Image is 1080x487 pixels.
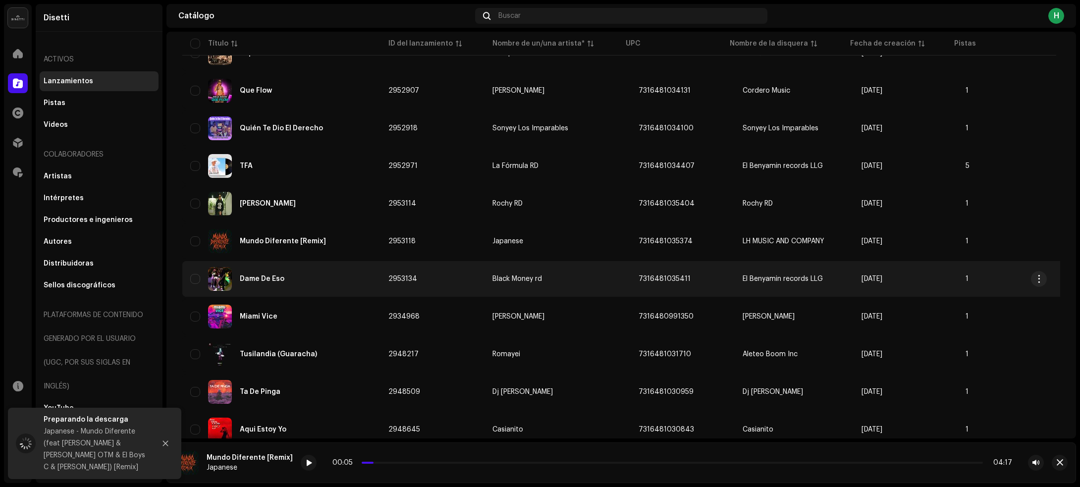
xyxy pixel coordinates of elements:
span: 1 [966,238,969,245]
span: 1 [966,426,969,433]
span: 2934968 [388,313,420,320]
div: Tusilandia (Guaracha) [240,351,317,358]
re-m-nav-item: Videos [40,115,159,135]
div: Videos [44,121,68,129]
div: Miami Vice [240,313,277,320]
span: 7316481034100 [639,125,694,132]
div: YouTube [44,404,74,412]
span: Romayei [492,351,623,358]
span: 7316481031710 [639,351,691,358]
span: 16 jul 2025 [862,351,882,358]
div: Dj [PERSON_NAME] [492,388,553,395]
span: 2948217 [388,351,419,358]
span: 18 jul 2025 [862,125,882,132]
re-a-nav-header: Activos [40,48,159,71]
img: cbd27b19-1c40-4c8d-a88e-cef4afb84afb [208,305,232,328]
span: 2948645 [388,426,420,433]
span: 2953118 [388,238,416,245]
div: Japanese - Mundo Diferente (feat [PERSON_NAME] & [PERSON_NAME] OTM & El Boys C & [PERSON_NAME]) [... [44,426,148,473]
span: Dj Jhon Guerra [743,388,803,395]
span: Aleteo Boom Inc [743,351,798,358]
span: Carlos Cordero [492,87,623,94]
re-a-nav-header: Plataformas de contenido generado por el usuario (UGC, por sus siglas en inglés) [40,303,159,398]
span: 2953114 [388,200,416,207]
div: 00:05 [332,459,358,467]
span: 7316481035404 [639,200,695,207]
span: 1 [966,351,969,358]
div: Lanzamientos [44,77,93,85]
span: La Fórmula RD [492,162,623,169]
div: Autores [44,238,72,246]
img: 1835410c-243e-47e9-8d0e-d727f2c440f9 [208,192,232,216]
img: 4eef01ac-578e-4160-82d1-fe919fe7d09e [175,451,199,475]
div: ID del lanzamiento [388,39,453,49]
re-m-nav-item: Productores e ingenieros [40,210,159,230]
div: Título [208,39,228,49]
div: Ta De Pinga [240,388,280,395]
div: TFA [240,162,253,169]
re-m-nav-item: Autores [40,232,159,252]
img: bb924fa5-55f8-40a7-9d01-1571067dd17a [208,342,232,366]
span: 7316481030843 [639,426,694,433]
span: 18 jul 2025 [862,162,882,169]
div: Que Flow [240,87,272,94]
span: 1 [966,388,969,395]
span: Rochy RD [743,200,773,207]
span: 18 jul 2025 [862,238,882,245]
div: Dame De Eso [240,275,284,282]
span: 7316481035411 [639,275,691,282]
div: Quién Te Dio El Derecho [240,125,323,132]
div: Productores e ingenieros [44,216,133,224]
div: Casianito [492,426,523,433]
span: El Benyamin records LLG [743,275,823,282]
span: 7316480991350 [639,313,694,320]
span: JS SERNA [492,313,623,320]
re-m-nav-item: Distribuidoras [40,254,159,273]
img: f73a954d-b372-4bbe-a237-14095bd0ca19 [208,79,232,103]
span: 16 jul 2025 [862,388,882,395]
div: H [1048,8,1064,24]
span: Casianito [492,426,623,433]
span: 1 [966,275,969,282]
div: Mundo Diferente [Remix] [207,454,293,462]
span: 1 [966,125,969,132]
span: LH MUSIC AND COMPANY [743,238,824,245]
div: Catálogo [178,12,471,20]
div: 04:17 [987,459,1012,467]
span: 2953134 [388,275,417,282]
span: 2948509 [388,388,420,395]
img: 0bfede73-42c2-407f-92e3-c9472f892e16 [208,380,232,404]
div: [PERSON_NAME] [492,87,544,94]
re-m-nav-item: YouTube [40,398,159,418]
span: 1 [966,313,969,320]
re-m-nav-item: Lanzamientos [40,71,159,91]
re-m-nav-item: Pistas [40,93,159,113]
span: El Benyamin records LLG [743,162,823,169]
div: Rochy RD [492,200,523,207]
span: 18 jul 2025 [862,275,882,282]
re-m-nav-item: Artistas [40,166,159,186]
div: Distribuidoras [44,260,94,268]
img: 42da62b5-c5e7-4eef-a505-7b817defa9f7 [208,116,232,140]
span: Cordero Music [743,87,790,94]
span: 7316481035374 [639,238,693,245]
span: Japanese [492,238,623,245]
div: Nombre de un/una artista* [492,39,585,49]
div: Sellos discográficos [44,281,115,289]
img: 02a7c2d3-3c89-4098-b12f-2ff2945c95ee [8,8,28,28]
div: Fecha de creación [850,39,916,49]
span: 5 [966,162,970,169]
div: Artistas [44,172,72,180]
img: 0ec0c12e-60c9-459f-b802-1e463e535e8f [208,267,232,291]
div: Romayei [492,351,520,358]
span: 1 [966,200,969,207]
span: 18 jul 2025 [862,87,882,94]
span: 7316481030959 [639,388,694,395]
span: Black Money rd [492,275,623,282]
span: Dj Jhon Guerra [492,388,623,395]
img: 4eef01ac-578e-4160-82d1-fe919fe7d09e [208,229,232,253]
img: d3f116e6-0a92-4c8a-bdb1-1ef3fdb10859 [208,418,232,441]
div: Nombre de la disquera [730,39,808,49]
span: 7316481034131 [639,87,691,94]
